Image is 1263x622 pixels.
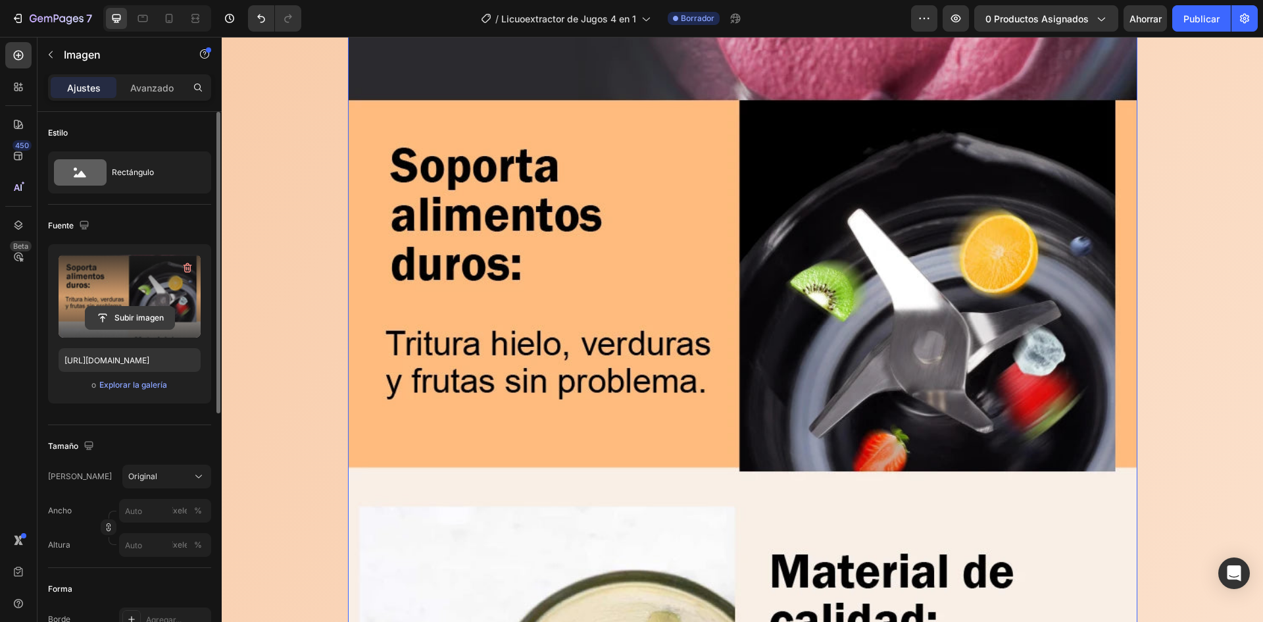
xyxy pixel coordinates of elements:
font: Forma [48,584,72,594]
font: % [194,505,202,515]
button: píxeles [190,503,206,519]
font: Fuente [48,220,74,230]
div: Deshacer/Rehacer [248,5,301,32]
font: Publicar [1183,13,1220,24]
font: Imagen [64,48,101,61]
input: https://ejemplo.com/imagen.jpg [59,348,201,372]
font: Tamaño [48,441,78,451]
font: o [91,380,96,390]
button: Publicar [1172,5,1231,32]
font: 450 [15,141,29,150]
button: % [172,503,187,519]
font: % [194,540,202,550]
input: píxeles% [119,533,211,557]
font: Estilo [48,128,68,138]
button: píxeles [190,537,206,553]
iframe: Área de diseño [222,37,1263,622]
font: Beta [13,242,28,251]
p: Imagen [64,47,176,63]
font: Ancho [48,505,72,515]
button: Subir imagen [85,306,175,330]
button: Ahorrar [1124,5,1167,32]
font: Licuoextractor de Jugos 4 en 1 [501,13,636,24]
font: píxeles [166,540,193,550]
font: Ajustes [67,82,101,93]
input: píxeles% [119,499,211,523]
button: % [172,537,187,553]
font: Borrador [681,13,714,23]
font: 7 [86,12,92,25]
button: 0 productos asignados [974,5,1118,32]
font: píxeles [166,505,193,515]
font: Altura [48,540,70,550]
font: / [495,13,499,24]
font: [PERSON_NAME] [48,471,112,481]
font: 0 productos asignados [985,13,1089,24]
font: Ahorrar [1129,13,1162,24]
button: Explorar la galería [99,378,168,392]
font: Original [128,471,157,481]
font: Rectángulo [112,167,154,177]
font: Explorar la galería [99,380,167,390]
button: Original [122,465,211,488]
button: 7 [5,5,98,32]
font: Avanzado [130,82,174,93]
div: Abrir Intercom Messenger [1218,557,1250,589]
